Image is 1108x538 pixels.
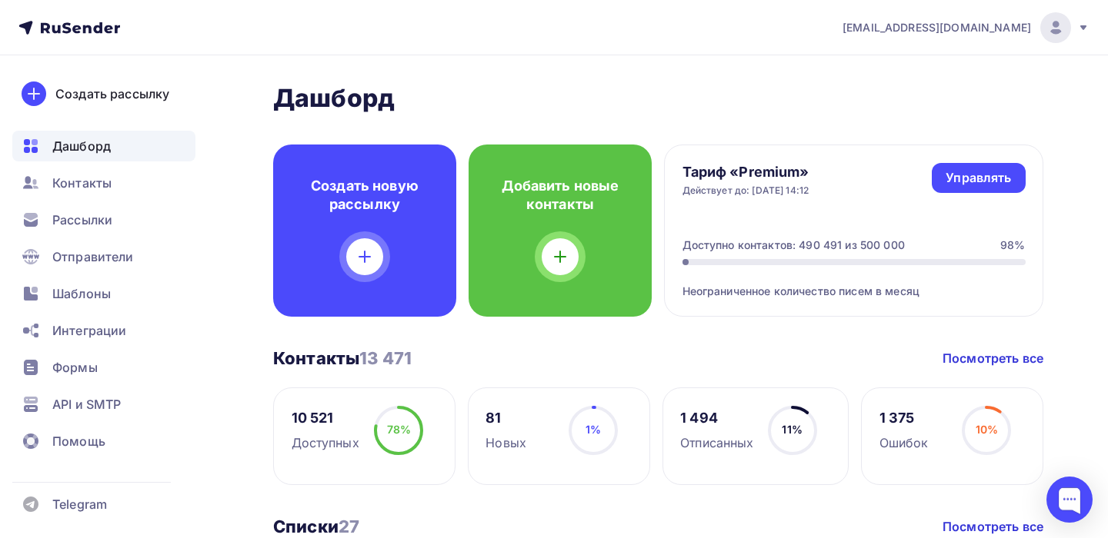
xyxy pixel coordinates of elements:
div: 10 521 [292,409,359,427]
h4: Тариф «Premium» [682,163,809,181]
a: Посмотреть все [943,517,1043,536]
span: Рассылки [52,211,112,229]
span: API и SMTP [52,395,121,413]
span: Дашборд [52,137,111,155]
span: 1% [586,423,601,436]
a: Отправители [12,241,195,272]
a: Посмотреть все [943,349,1043,367]
h3: Списки [273,516,359,537]
span: 78% [387,423,411,436]
span: Интеграции [52,321,126,340]
span: 27 [339,516,359,536]
div: Доступных [292,433,359,452]
span: Помощь [52,432,105,450]
div: 1 375 [879,409,929,427]
div: Неограниченное количество писем в месяц [682,265,1026,299]
span: Шаблоны [52,284,111,303]
span: Telegram [52,495,107,513]
h2: Дашборд [273,83,1043,114]
div: Управлять [946,169,1011,187]
span: 11% [782,423,802,436]
div: Действует до: [DATE] 14:12 [682,184,809,197]
div: 1 494 [680,409,753,427]
a: [EMAIL_ADDRESS][DOMAIN_NAME] [843,12,1090,43]
span: Отправители [52,247,134,266]
span: Контакты [52,174,112,192]
h3: Контакты [273,347,412,369]
h4: Добавить новые контакты [493,177,627,214]
a: Контакты [12,168,195,198]
div: 98% [1000,237,1025,253]
div: Отписанных [680,433,753,452]
a: Формы [12,352,195,383]
a: Шаблоны [12,278,195,309]
span: [EMAIL_ADDRESS][DOMAIN_NAME] [843,20,1031,35]
div: Доступно контактов: 490 491 из 500 000 [682,237,905,253]
div: Новых [486,433,526,452]
span: Формы [52,358,98,377]
a: Дашборд [12,131,195,161]
span: 10% [976,423,998,436]
div: Ошибок [879,433,929,452]
a: Рассылки [12,204,195,235]
span: 13 471 [359,348,412,368]
div: Создать рассылку [55,85,169,103]
div: 81 [486,409,526,427]
h4: Создать новую рассылку [298,177,432,214]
